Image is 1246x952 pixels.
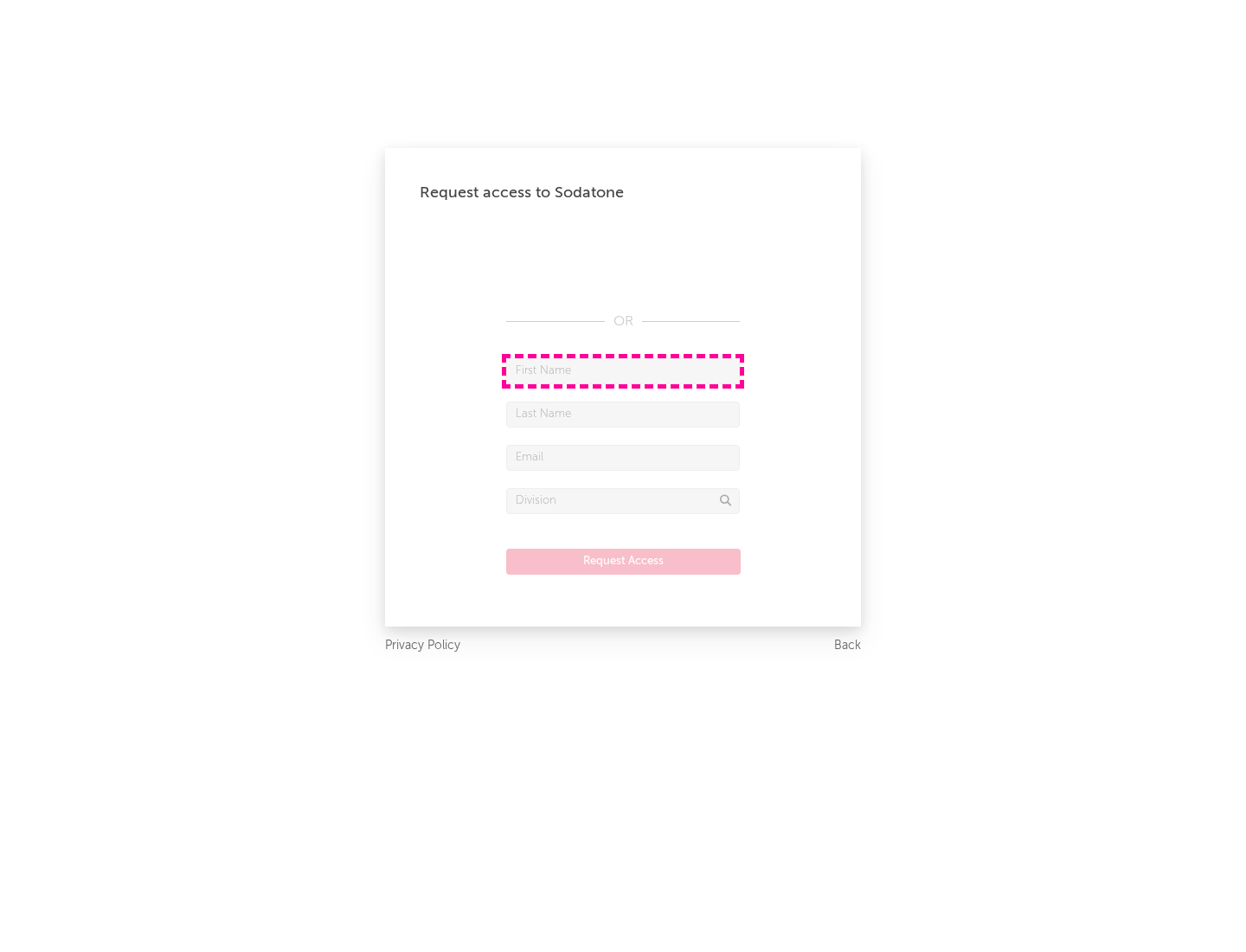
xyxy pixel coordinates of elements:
[506,358,740,384] input: First Name
[385,635,460,657] a: Privacy Policy
[506,549,741,575] button: Request Access
[506,402,740,428] input: Last Name
[506,445,740,471] input: Email
[506,488,740,514] input: Division
[506,312,740,332] div: OR
[834,635,861,657] a: Back
[420,183,826,203] div: Request access to Sodatone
